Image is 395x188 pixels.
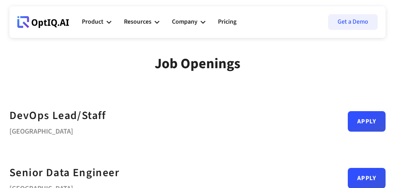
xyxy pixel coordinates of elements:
[328,14,378,30] a: Get a Demo
[172,17,197,27] div: Company
[124,17,151,27] div: Resources
[9,164,119,182] a: Senior Data Engineer
[155,55,240,72] div: Job Openings
[9,125,106,136] div: [GEOGRAPHIC_DATA]
[218,10,236,34] a: Pricing
[82,17,103,27] div: Product
[9,107,106,125] a: DevOps Lead/Staff
[348,111,386,132] a: Apply
[17,10,69,34] a: Webflow Homepage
